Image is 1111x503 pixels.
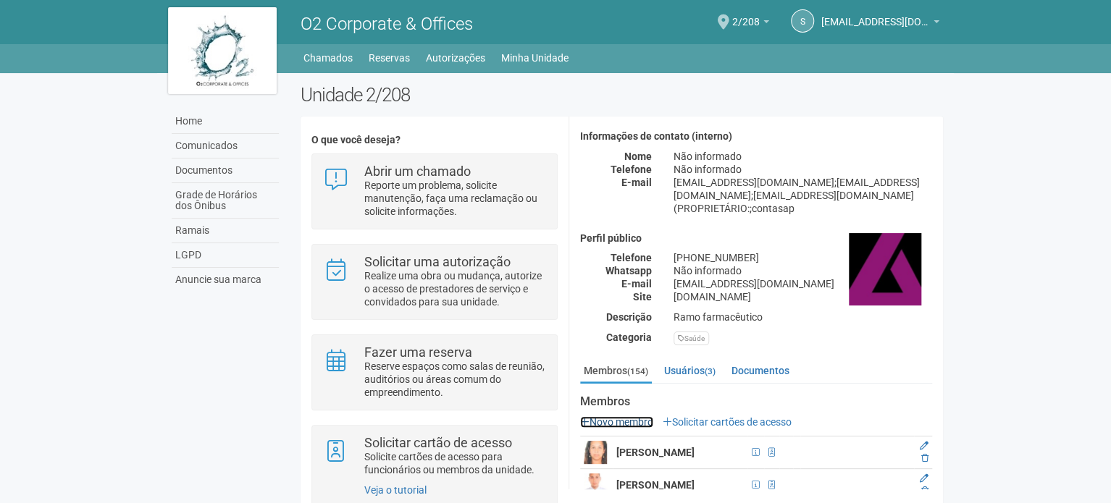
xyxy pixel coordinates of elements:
[584,473,607,496] img: user.png
[364,164,471,179] strong: Abrir um chamado
[323,255,545,308] a: Solicitar uma autorização Realize uma obra ou mudança, autorize o acesso de prestadores de serviç...
[921,486,928,496] a: Excluir membro
[584,441,607,464] img: user.png
[663,277,943,290] div: [EMAIL_ADDRESS][DOMAIN_NAME]
[606,311,652,323] strong: Descrição
[303,48,353,68] a: Chamados
[323,436,545,476] a: Solicitar cartão de acesso Solicite cartões de acesso para funcionários ou membros da unidade.
[364,179,546,218] p: Reporte um problema, solicite manutenção, faça uma reclamação ou solicite informações.
[364,484,427,496] a: Veja o tutorial
[661,360,719,381] a: Usuários(3)
[580,233,932,244] h4: Perfil público
[580,395,932,408] strong: Membros
[921,453,928,463] a: Excluir membro
[172,219,279,243] a: Ramais
[616,447,695,458] strong: [PERSON_NAME]
[732,2,760,28] span: 2/208
[172,158,279,183] a: Documentos
[821,2,930,28] span: selecaotalentos@bago.com.br
[663,150,943,163] div: Não informado
[627,366,648,376] small: (154)
[311,135,557,145] h4: O que você deseja?
[920,473,928,483] a: Editar membro
[663,251,943,264] div: [PHONE_NUMBER]
[364,360,546,399] p: Reserve espaços como salas de reunião, auditórios ou áreas comum do empreendimento.
[611,252,652,263] strong: Telefone
[633,291,652,303] strong: Site
[323,165,545,218] a: Abrir um chamado Reporte um problema, solicite manutenção, faça uma reclamação ou solicite inform...
[663,310,943,324] div: Ramo farmacêutico
[849,233,921,305] img: business.png
[663,176,943,215] div: [EMAIL_ADDRESS][DOMAIN_NAME];[EMAIL_ADDRESS][DOMAIN_NAME];[EMAIL_ADDRESS][DOMAIN_NAME](PROPRIETÁR...
[663,163,943,176] div: Não informado
[606,331,652,343] strong: Categoria
[624,151,652,162] strong: Nome
[168,7,277,94] img: logo.jpg
[301,14,473,34] span: O2 Corporate & Offices
[364,345,472,360] strong: Fazer uma reserva
[732,18,769,30] a: 2/208
[580,416,653,428] a: Novo membro
[172,183,279,219] a: Grade de Horários dos Ônibus
[674,331,709,345] div: Saúde
[605,265,652,276] strong: Whatsapp
[663,290,943,303] div: [DOMAIN_NAME]
[364,435,512,450] strong: Solicitar cartão de acesso
[172,134,279,158] a: Comunicados
[364,269,546,308] p: Realize uma obra ou mudança, autorize o acesso de prestadores de serviço e convidados para sua un...
[364,450,546,476] p: Solicite cartões de acesso para funcionários ou membros da unidade.
[580,131,932,142] h4: Informações de contato (interno)
[580,360,652,384] a: Membros(154)
[705,366,716,376] small: (3)
[301,84,943,106] h2: Unidade 2/208
[323,346,545,399] a: Fazer uma reserva Reserve espaços como salas de reunião, auditórios ou áreas comum do empreendime...
[920,441,928,451] a: Editar membro
[172,243,279,268] a: LGPD
[663,264,943,277] div: Não informado
[728,360,793,381] a: Documentos
[364,254,511,269] strong: Solicitar uma autorização
[369,48,410,68] a: Reservas
[821,18,939,30] a: [EMAIL_ADDRESS][DOMAIN_NAME]
[663,416,792,428] a: Solicitar cartões de acesso
[172,268,279,292] a: Anuncie sua marca
[172,109,279,134] a: Home
[621,177,652,188] strong: E-mail
[791,9,814,33] a: s
[616,479,695,491] strong: [PERSON_NAME]
[621,278,652,289] strong: E-mail
[611,164,652,175] strong: Telefone
[426,48,485,68] a: Autorizações
[501,48,569,68] a: Minha Unidade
